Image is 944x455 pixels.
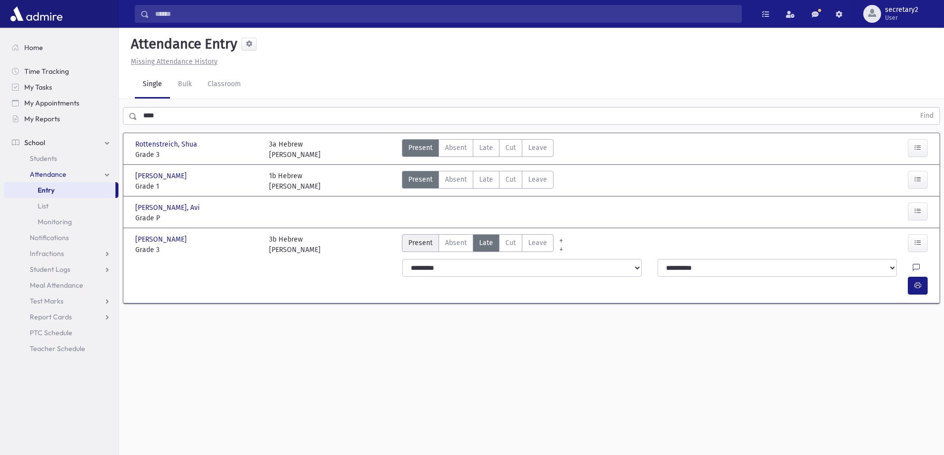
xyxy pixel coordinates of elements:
span: Notifications [30,233,69,242]
span: Grade 3 [135,150,259,160]
span: Test Marks [30,297,63,305]
a: Teacher Schedule [4,341,118,356]
span: Leave [528,143,547,153]
a: Attendance [4,166,118,182]
a: Bulk [170,71,200,99]
button: Find [914,107,940,124]
span: User [885,14,918,22]
span: Present [408,143,433,153]
a: My Appointments [4,95,118,111]
a: Notifications [4,230,118,246]
a: Report Cards [4,309,118,325]
span: Attendance [30,170,66,179]
a: Home [4,40,118,55]
div: AttTypes [402,171,554,192]
u: Missing Attendance History [131,57,218,66]
span: Report Cards [30,312,72,321]
a: Missing Attendance History [127,57,218,66]
span: Grade 1 [135,181,259,192]
span: [PERSON_NAME] [135,171,189,181]
a: List [4,198,118,214]
a: Single [135,71,170,99]
span: [PERSON_NAME], Avi [135,202,202,213]
span: Absent [445,143,467,153]
span: Late [479,238,493,248]
span: Student Logs [30,265,70,274]
span: Cut [505,238,516,248]
span: Meal Attendance [30,281,83,290]
span: Entry [38,186,55,195]
span: Cut [505,143,516,153]
span: Cut [505,174,516,185]
span: Late [479,143,493,153]
img: AdmirePro [8,4,65,24]
span: My Appointments [24,99,79,107]
div: 3b Hebrew [PERSON_NAME] [269,234,321,255]
a: Test Marks [4,293,118,309]
a: My Reports [4,111,118,127]
span: secretary2 [885,6,918,14]
a: My Tasks [4,79,118,95]
span: Leave [528,238,547,248]
span: Absent [445,238,467,248]
a: Infractions [4,246,118,261]
span: Students [30,154,57,163]
span: My Reports [24,114,60,123]
span: Rottenstreich, Shua [135,139,199,150]
span: School [24,138,45,147]
span: Present [408,238,433,248]
a: Classroom [200,71,249,99]
span: Home [24,43,43,52]
span: [PERSON_NAME] [135,234,189,245]
span: Absent [445,174,467,185]
a: School [4,135,118,151]
a: Monitoring [4,214,118,230]
span: Present [408,174,433,185]
span: List [38,202,49,210]
div: 1b Hebrew [PERSON_NAME] [269,171,321,192]
div: AttTypes [402,139,554,160]
a: Time Tracking [4,63,118,79]
span: Infractions [30,249,64,258]
span: Teacher Schedule [30,344,85,353]
span: Grade P [135,213,259,223]
span: Late [479,174,493,185]
span: My Tasks [24,83,52,92]
a: Entry [4,182,115,198]
div: AttTypes [402,234,554,255]
h5: Attendance Entry [127,36,237,52]
input: Search [149,5,741,23]
a: PTC Schedule [4,325,118,341]
span: PTC Schedule [30,328,72,337]
a: Student Logs [4,261,118,277]
a: Students [4,151,118,166]
span: Leave [528,174,547,185]
span: Grade 3 [135,245,259,255]
span: Time Tracking [24,67,69,76]
span: Monitoring [38,217,72,226]
a: Meal Attendance [4,277,118,293]
div: 3a Hebrew [PERSON_NAME] [269,139,321,160]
